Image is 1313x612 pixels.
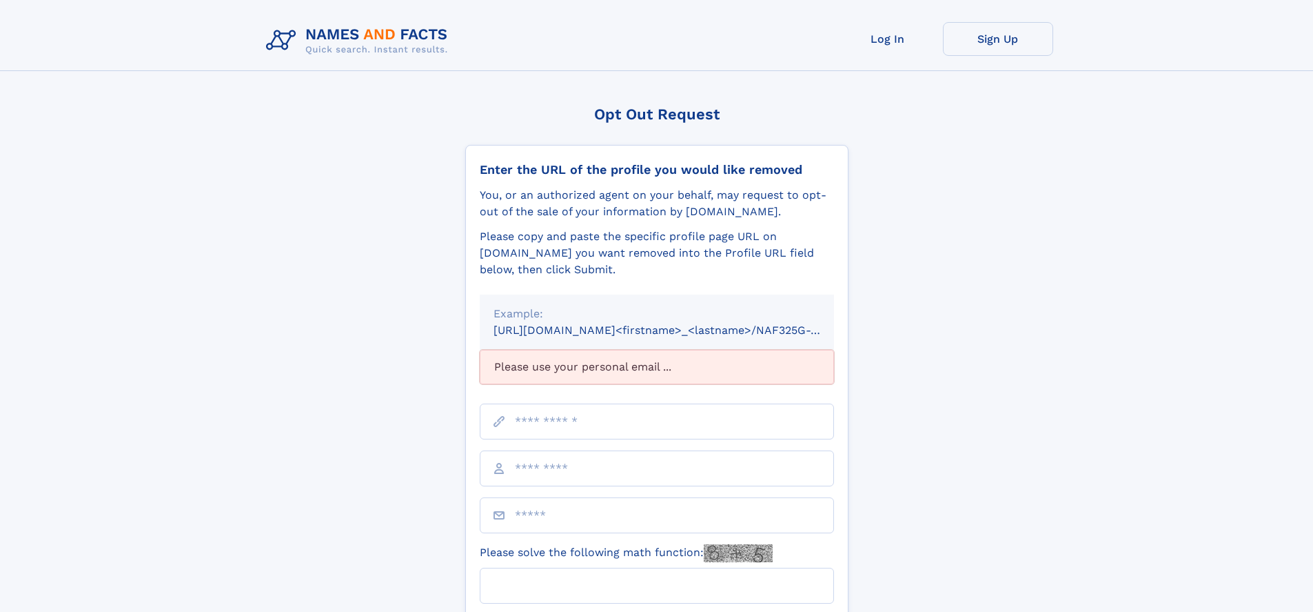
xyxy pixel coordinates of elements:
small: [URL][DOMAIN_NAME]<firstname>_<lastname>/NAF325G-xxxxxxxx [493,324,860,337]
img: Logo Names and Facts [261,22,459,59]
div: Enter the URL of the profile you would like removed [480,162,834,177]
div: Please use your personal email ... [480,350,834,384]
div: Example: [493,306,820,322]
div: You, or an authorized agent on your behalf, may request to opt-out of the sale of your informatio... [480,187,834,220]
a: Sign Up [943,22,1053,56]
div: Opt Out Request [465,106,848,123]
a: Log In [833,22,943,56]
label: Please solve the following math function: [480,544,773,562]
div: Please copy and paste the specific profile page URL on [DOMAIN_NAME] you want removed into the Pr... [480,228,834,278]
